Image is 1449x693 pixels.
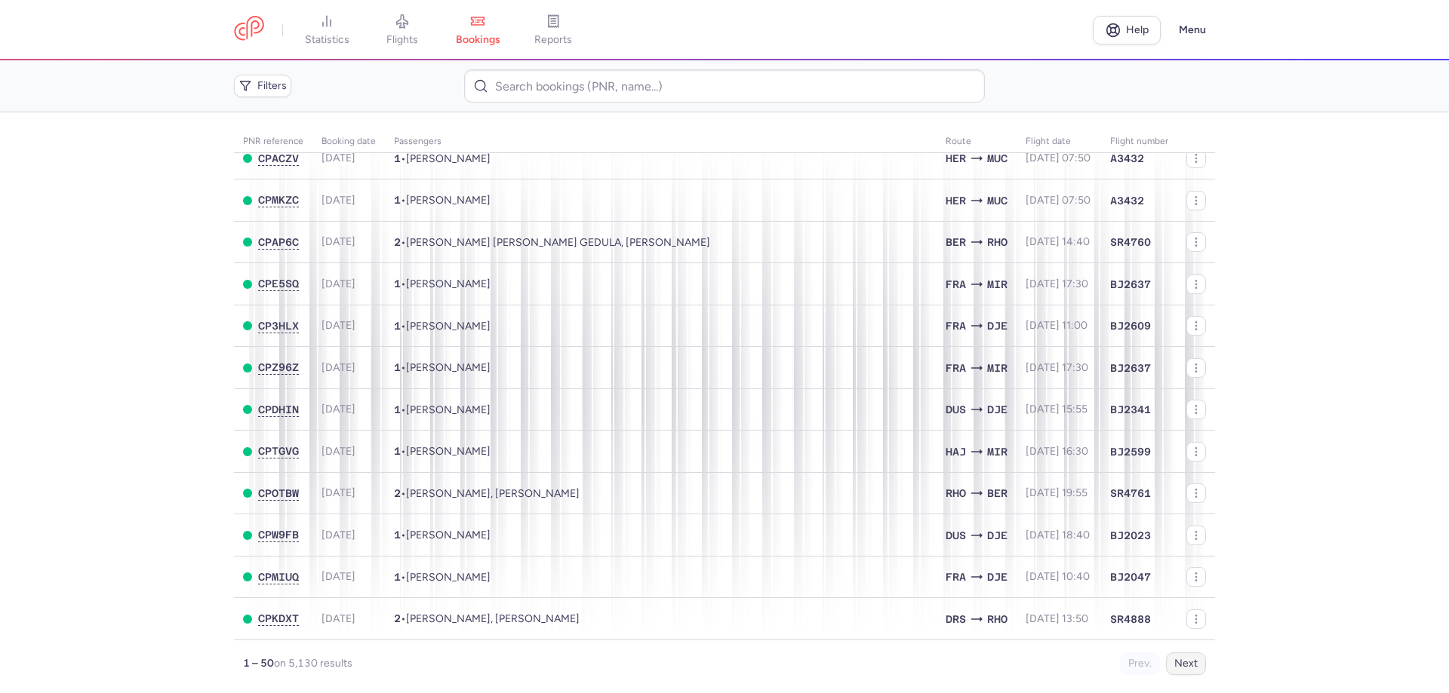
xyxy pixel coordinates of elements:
[1110,528,1151,543] span: BJ2023
[1017,130,1101,153] th: flight date
[946,401,966,418] span: DUS
[258,152,299,164] span: CPACZV
[312,130,385,153] th: Booking date
[394,236,401,248] span: 2
[394,361,401,373] span: 1
[464,69,984,103] input: Search bookings (PNR, name...)
[1026,486,1088,499] span: [DATE] 19:55
[321,612,355,625] span: [DATE]
[305,33,349,47] span: statistics
[321,361,355,374] span: [DATE]
[1026,194,1091,207] span: [DATE] 07:50
[1101,130,1177,153] th: Flight number
[257,80,287,92] span: Filters
[243,657,274,670] strong: 1 – 50
[394,403,401,415] span: 1
[1026,570,1090,583] span: [DATE] 10:40
[321,319,355,332] span: [DATE]
[258,236,299,248] span: CPAP6C
[394,236,710,249] span: •
[946,527,966,544] span: DUS
[258,612,299,625] button: CPKDXT
[365,14,440,47] a: flights
[258,194,299,206] span: CPMKZC
[987,150,1008,167] span: MUC
[987,443,1008,460] span: MIR
[258,278,299,290] button: CPE5SQ
[258,361,299,374] button: CPZ96Z
[946,234,966,250] span: BER
[258,487,299,500] button: CPOTBW
[321,235,355,248] span: [DATE]
[1166,652,1206,675] button: Next
[1026,529,1090,541] span: [DATE] 18:40
[385,130,937,153] th: Passengers
[946,192,966,209] span: HER
[234,75,291,97] button: Filters
[987,317,1008,334] span: DJE
[406,236,710,249] span: Sandra Dagmar GEDULA, Ayush SRIVASTAVA
[394,612,401,624] span: 2
[258,403,299,415] span: CPDHIN
[394,571,401,583] span: 1
[1110,235,1151,250] span: SR4760
[987,192,1008,209] span: MUC
[1093,16,1161,44] a: Help
[289,14,365,47] a: statistics
[1170,16,1215,44] button: Menu
[987,401,1008,418] span: DJE
[1120,652,1160,675] button: Prev.
[258,320,299,333] button: CP3HLX
[406,612,580,625] span: Kateryna SHATROVA, Nazar ALEKSANDRUK
[406,403,491,416] span: Ute FUHRER
[946,360,966,376] span: FRA
[1110,193,1144,208] span: A3432
[987,360,1008,376] span: MIR
[946,611,966,627] span: DRS
[394,487,401,499] span: 2
[987,234,1008,250] span: RHO
[406,529,491,541] span: Dunja BRIESE
[515,14,591,47] a: reports
[258,529,299,541] span: CPW9FB
[394,152,491,165] span: •
[394,445,401,457] span: 1
[258,194,299,207] button: CPMKZC
[394,320,491,333] span: •
[937,130,1017,153] th: Route
[946,443,966,460] span: HAJ
[321,529,355,541] span: [DATE]
[234,130,312,153] th: PNR reference
[987,527,1008,544] span: DJE
[987,611,1008,627] span: RHO
[258,320,299,332] span: CP3HLX
[406,194,491,207] span: Julia BAUER
[1026,403,1088,415] span: [DATE] 15:55
[394,445,491,458] span: •
[987,569,1008,585] span: DJE
[394,529,491,541] span: •
[321,403,355,415] span: [DATE]
[456,33,500,47] span: bookings
[394,194,491,207] span: •
[406,278,491,290] span: Kathrin BUCK
[394,278,401,290] span: 1
[394,571,491,584] span: •
[258,236,299,249] button: CPAP6C
[1026,152,1091,164] span: [DATE] 07:50
[1026,612,1088,625] span: [DATE] 13:50
[321,278,355,290] span: [DATE]
[1110,318,1151,333] span: BJ2609
[274,657,352,670] span: on 5,130 results
[1026,319,1088,332] span: [DATE] 11:00
[406,320,491,333] span: Walid AOUITI
[321,486,355,499] span: [DATE]
[258,445,299,458] button: CPTGVG
[1110,360,1151,376] span: BJ2637
[1026,278,1088,290] span: [DATE] 17:30
[394,529,401,541] span: 1
[406,152,491,165] span: Oscar CARLSSON
[406,445,491,458] span: Besma OUESLATI
[406,571,491,584] span: Iris KEGEL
